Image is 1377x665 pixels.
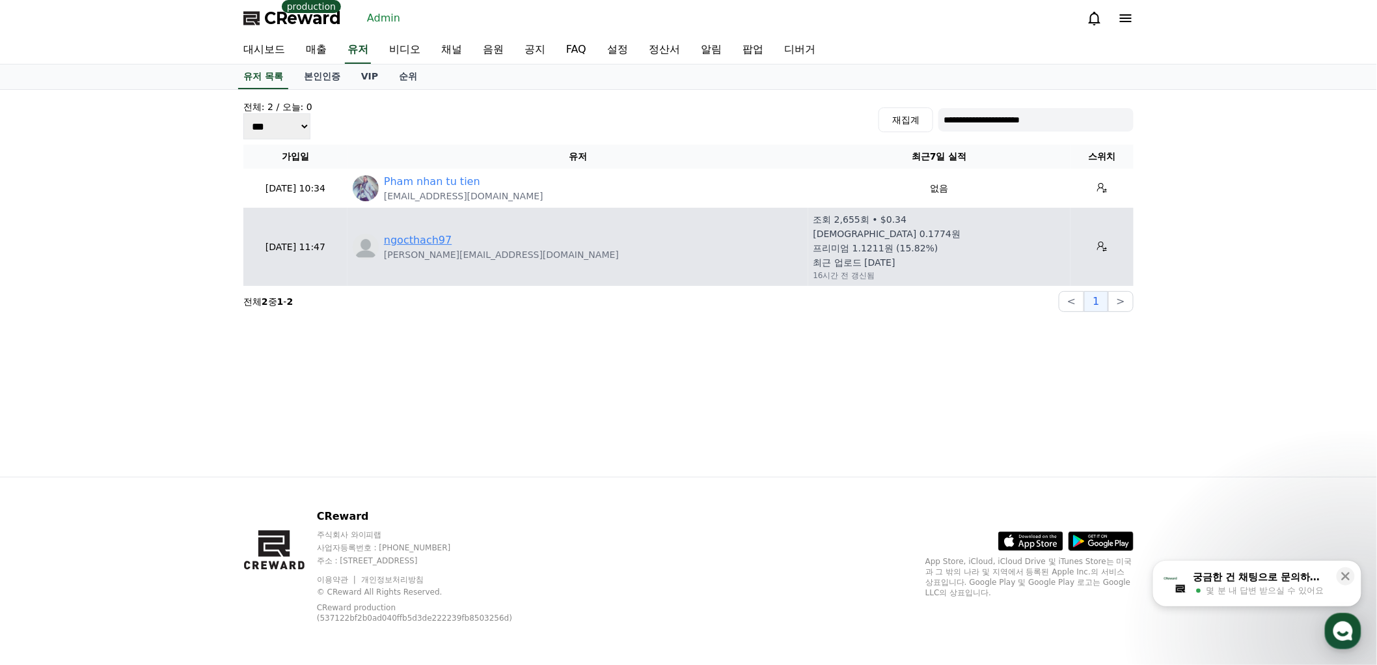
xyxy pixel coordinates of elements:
[1059,291,1084,312] button: <
[556,36,597,64] a: FAQ
[317,587,545,597] p: © CReward All Rights Reserved.
[597,36,638,64] a: 설정
[361,575,424,584] a: 개인정보처리방침
[168,413,250,446] a: 설정
[813,242,938,255] p: 프리미엄 1.1211원 (15.82%)
[813,227,961,240] p: [DEMOGRAPHIC_DATA] 0.1774원
[295,36,337,64] a: 매출
[233,36,295,64] a: 대시보드
[690,36,732,64] a: 알림
[514,36,556,64] a: 공지
[379,36,431,64] a: 비디오
[1108,291,1134,312] button: >
[1070,145,1134,169] th: 스위치
[317,602,525,623] p: CReward production (537122bf2b0ad040ffb5d3de222239fb8503256d)
[4,413,86,446] a: 홈
[813,256,895,269] p: 최근 업로드 [DATE]
[431,36,472,64] a: 채널
[243,8,341,29] a: CReward
[362,8,405,29] a: Admin
[813,182,1066,195] p: 없음
[262,296,268,307] strong: 2
[774,36,826,64] a: 디버거
[317,556,545,566] p: 주소 : [STREET_ADDRESS]
[317,575,358,584] a: 이용약관
[384,248,619,261] p: [PERSON_NAME][EMAIL_ADDRESS][DOMAIN_NAME]
[813,213,907,226] p: 조회 2,655회 • $0.34
[925,556,1134,598] p: App Store, iCloud, iCloud Drive 및 iTunes Store는 미국과 그 밖의 나라 및 지역에서 등록된 Apple Inc.의 서비스 상표입니다. Goo...
[813,270,875,281] p: 16시간 전 갱신됨
[353,234,379,260] img: profile_blank.webp
[243,295,293,308] p: 전체 중 -
[472,36,514,64] a: 음원
[293,64,351,89] a: 본인인증
[638,36,690,64] a: 정산서
[201,432,217,443] span: 설정
[41,432,49,443] span: 홈
[243,145,348,169] th: 가입일
[384,233,452,248] a: ngocthach97
[732,36,774,64] a: 팝업
[384,174,480,190] a: Pham nhan tu tien
[249,240,342,254] p: [DATE] 11:47
[1084,291,1108,312] button: 1
[238,64,288,89] a: 유저 목록
[119,433,135,444] span: 대화
[348,145,808,169] th: 유저
[264,8,341,29] span: CReward
[249,182,342,195] p: [DATE] 10:34
[287,296,293,307] strong: 2
[808,145,1071,169] th: 최근7일 실적
[389,64,428,89] a: 순위
[353,175,379,201] img: https://lh3.googleusercontent.com/a/ACg8ocJ_d6PgQrNHZNRYd6vwsuKhroTev09kQSuHWhw8jm3Lfqw1QFY=s96-c
[277,296,284,307] strong: 1
[317,543,545,553] p: 사업자등록번호 : [PHONE_NUMBER]
[317,530,545,540] p: 주식회사 와이피랩
[86,413,168,446] a: 대화
[243,100,312,113] h4: 전체: 2 / 오늘: 0
[317,509,545,524] p: CReward
[351,64,389,89] a: VIP
[879,107,933,132] button: 재집계
[384,190,543,203] p: [EMAIL_ADDRESS][DOMAIN_NAME]
[345,36,371,64] a: 유저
